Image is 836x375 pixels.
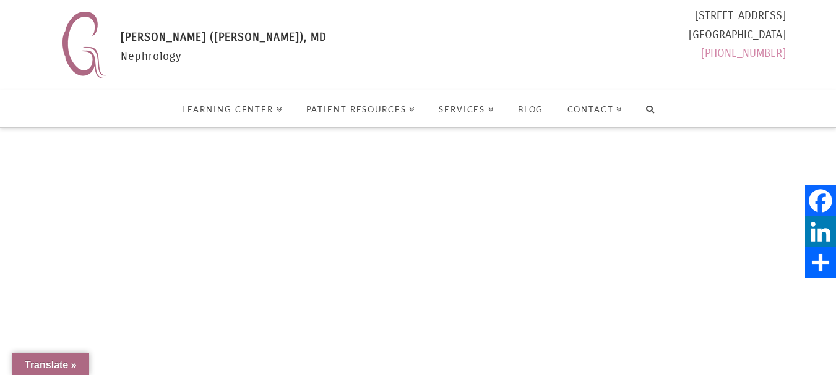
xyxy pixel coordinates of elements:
[170,90,294,127] a: Learning Center
[306,106,415,114] span: Patient Resources
[121,30,327,44] span: [PERSON_NAME] ([PERSON_NAME]), MD
[689,6,786,68] div: [STREET_ADDRESS] [GEOGRAPHIC_DATA]
[439,106,494,114] span: Services
[805,216,836,247] a: LinkedIn
[805,185,836,216] a: Facebook
[555,90,634,127] a: Contact
[426,90,506,127] a: Services
[182,106,283,114] span: Learning Center
[25,360,77,370] span: Translate »
[294,90,427,127] a: Patient Resources
[56,6,111,83] img: Nephrology
[121,28,327,83] div: Nephrology
[518,106,544,114] span: Blog
[701,46,786,60] a: [PHONE_NUMBER]
[567,106,623,114] span: Contact
[506,90,555,127] a: Blog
